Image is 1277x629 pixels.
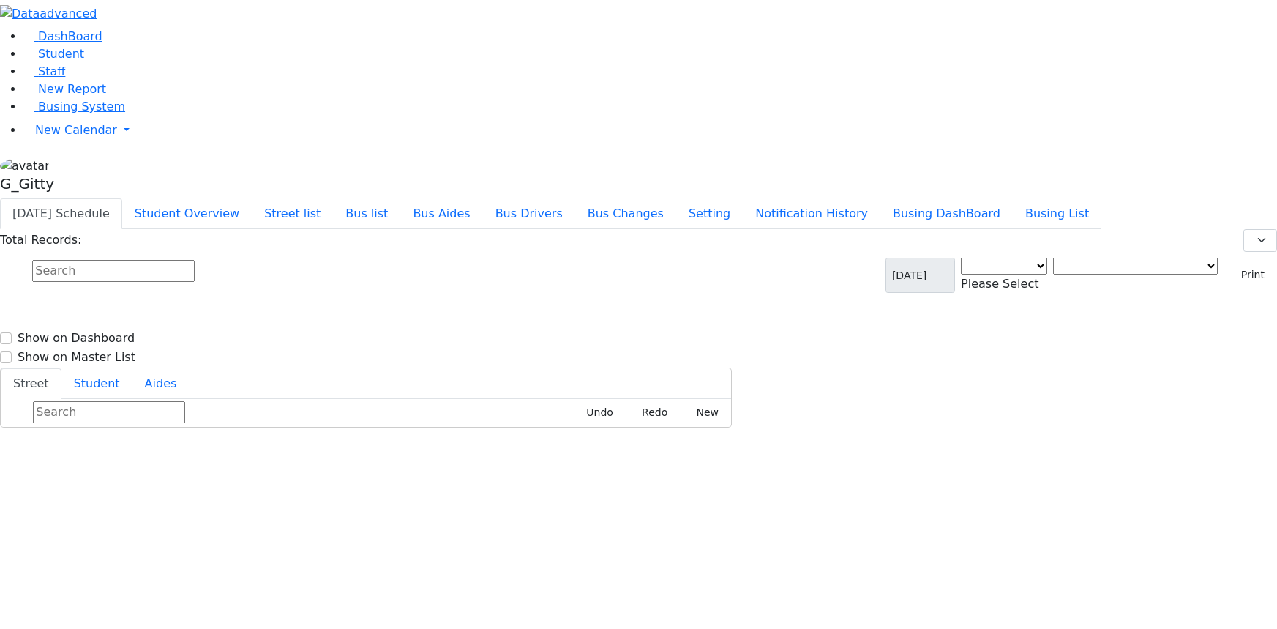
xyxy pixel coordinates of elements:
input: Search [33,401,185,423]
button: New [680,401,725,424]
a: New Report [23,82,106,96]
span: Busing System [38,100,125,113]
button: Bus Changes [575,198,676,229]
button: Redo [626,401,674,424]
div: Street [1,399,731,427]
a: New Calendar [23,116,1277,145]
a: DashBoard [23,29,102,43]
span: Please Select [961,277,1038,291]
button: Bus Aides [400,198,482,229]
button: Bus Drivers [483,198,575,229]
button: Print [1224,264,1271,286]
select: Default select example [1243,229,1277,252]
button: Street list [252,198,333,229]
button: Notification History [743,198,880,229]
button: Bus list [333,198,400,229]
button: Undo [570,401,620,424]
span: DashBoard [38,29,102,43]
span: Staff [38,64,65,78]
button: Aides [132,368,190,399]
input: Search [32,260,195,282]
button: Student Overview [122,198,252,229]
a: Student [23,47,84,61]
button: Setting [676,198,743,229]
label: Show on Master List [18,349,135,366]
button: Street [1,368,61,399]
label: Show on Dashboard [18,330,135,347]
span: New Calendar [35,123,117,137]
span: New Report [38,82,106,96]
button: Student [61,368,132,399]
button: Busing List [1013,198,1101,229]
a: Staff [23,64,65,78]
span: Student [38,47,84,61]
button: Busing DashBoard [880,198,1013,229]
a: Busing System [23,100,125,113]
